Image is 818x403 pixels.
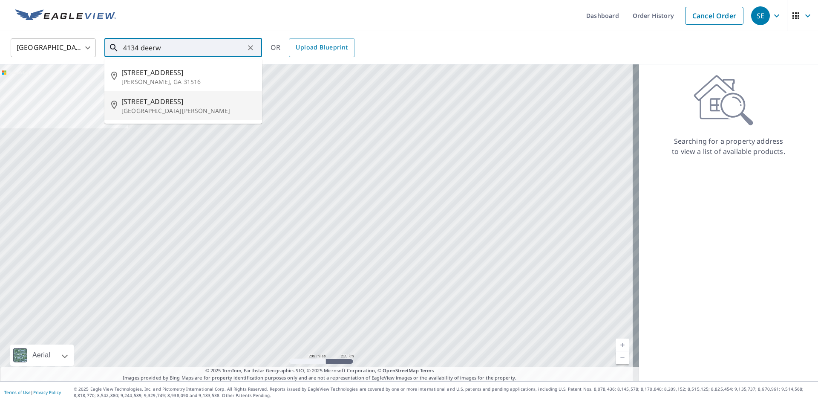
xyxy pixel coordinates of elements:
[15,9,116,22] img: EV Logo
[616,351,629,364] a: Current Level 5, Zoom Out
[671,136,786,157] p: Searching for a property address to view a list of available products.
[10,345,74,366] div: Aerial
[11,36,96,60] div: [GEOGRAPHIC_DATA]
[121,67,255,78] span: [STREET_ADDRESS]
[4,389,31,395] a: Terms of Use
[30,345,53,366] div: Aerial
[420,367,434,374] a: Terms
[121,107,255,115] p: [GEOGRAPHIC_DATA][PERSON_NAME]
[751,6,770,25] div: SE
[383,367,418,374] a: OpenStreetMap
[245,42,256,54] button: Clear
[616,339,629,351] a: Current Level 5, Zoom In
[123,36,245,60] input: Search by address or latitude-longitude
[33,389,61,395] a: Privacy Policy
[289,38,354,57] a: Upload Blueprint
[271,38,355,57] div: OR
[4,390,61,395] p: |
[296,42,348,53] span: Upload Blueprint
[121,78,255,86] p: [PERSON_NAME], GA 31516
[205,367,434,374] span: © 2025 TomTom, Earthstar Geographics SIO, © 2025 Microsoft Corporation, ©
[685,7,743,25] a: Cancel Order
[74,386,814,399] p: © 2025 Eagle View Technologies, Inc. and Pictometry International Corp. All Rights Reserved. Repo...
[121,96,255,107] span: [STREET_ADDRESS]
